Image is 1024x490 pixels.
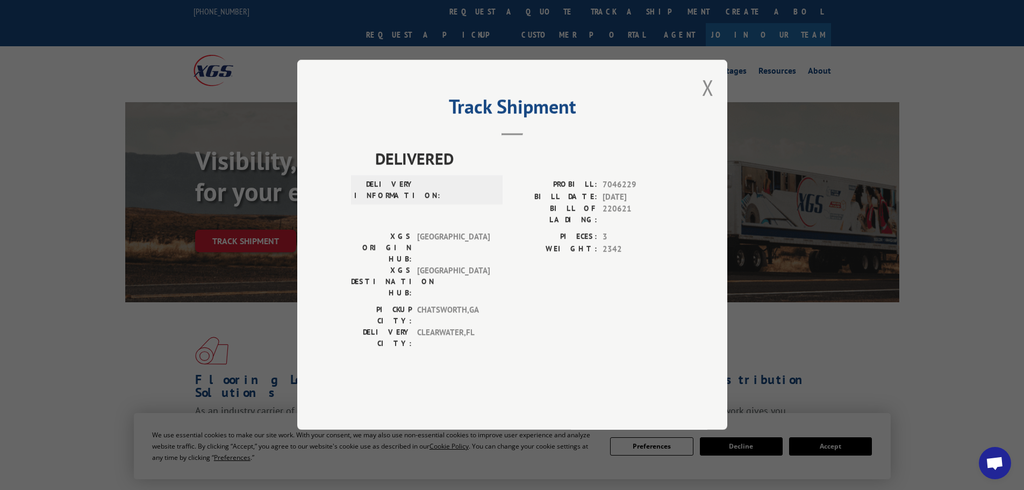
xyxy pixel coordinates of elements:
label: XGS DESTINATION HUB: [351,265,412,299]
span: [GEOGRAPHIC_DATA] [417,231,490,265]
label: XGS ORIGIN HUB: [351,231,412,265]
span: [DATE] [603,191,674,203]
span: 7046229 [603,179,674,191]
label: WEIGHT: [512,243,597,255]
label: PICKUP CITY: [351,304,412,327]
label: BILL DATE: [512,191,597,203]
label: PROBILL: [512,179,597,191]
div: Open chat [979,447,1011,479]
span: 3 [603,231,674,244]
button: Close modal [702,73,714,102]
h2: Track Shipment [351,99,674,119]
span: 220621 [603,203,674,226]
span: CLEARWATER , FL [417,327,490,350]
span: DELIVERED [375,147,674,171]
span: 2342 [603,243,674,255]
span: [GEOGRAPHIC_DATA] [417,265,490,299]
span: CHATSWORTH , GA [417,304,490,327]
label: PIECES: [512,231,597,244]
label: DELIVERY INFORMATION: [354,179,415,202]
label: DELIVERY CITY: [351,327,412,350]
label: BILL OF LADING: [512,203,597,226]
